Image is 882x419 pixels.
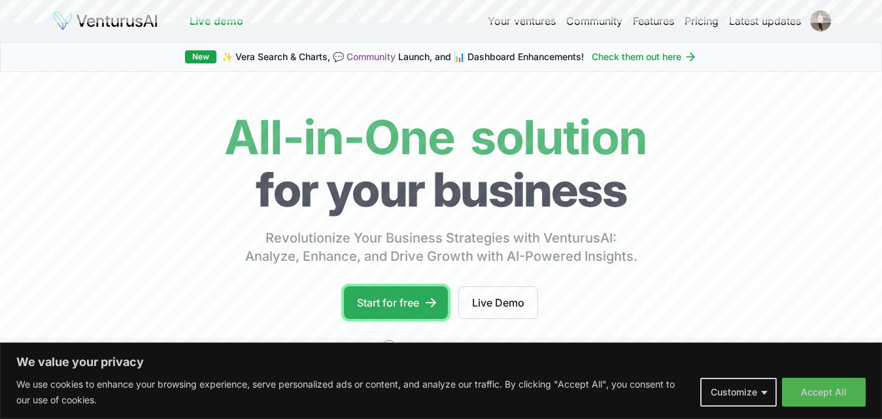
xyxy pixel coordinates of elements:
[458,286,538,319] a: Live Demo
[700,378,777,407] button: Customize
[592,50,697,63] a: Check them out here
[344,286,448,319] a: Start for free
[222,50,584,63] span: ✨ Vera Search & Charts, 💬 Launch, and 📊 Dashboard Enhancements!
[185,50,216,63] div: New
[347,51,396,62] a: Community
[782,378,866,407] button: Accept All
[16,377,690,408] p: We use cookies to enhance your browsing experience, serve personalized ads or content, and analyz...
[16,354,866,370] p: We value your privacy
